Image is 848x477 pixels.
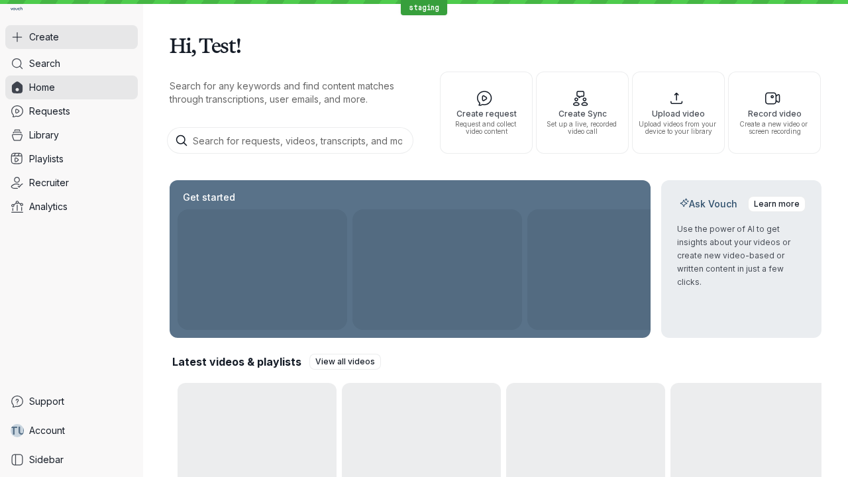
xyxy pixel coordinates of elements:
span: Analytics [29,200,68,213]
p: Search for any keywords and find content matches through transcriptions, user emails, and more. [170,79,416,106]
button: Record videoCreate a new video or screen recording [728,72,821,154]
a: View all videos [309,354,381,370]
h2: Ask Vouch [677,197,740,211]
a: Analytics [5,195,138,219]
span: Create request [446,109,527,118]
a: Go to homepage [5,5,28,15]
span: U [18,424,25,437]
a: Playlists [5,147,138,171]
span: Create a new video or screen recording [734,121,815,135]
span: Set up a live, recorded video call [542,121,623,135]
span: Support [29,395,64,408]
a: Library [5,123,138,147]
span: Create [29,30,59,44]
button: Create [5,25,138,49]
a: Home [5,76,138,99]
span: Create Sync [542,109,623,118]
span: Home [29,81,55,94]
a: Search [5,52,138,76]
h2: Latest videos & playlists [172,354,301,369]
span: Search [29,57,60,70]
a: Recruiter [5,171,138,195]
span: Request and collect video content [446,121,527,135]
span: View all videos [315,355,375,368]
button: Upload videoUpload videos from your device to your library [632,72,725,154]
a: Sidebar [5,448,138,472]
span: T [10,424,18,437]
a: TUAccount [5,419,138,443]
h1: Hi, Test! [170,26,821,64]
span: Playlists [29,152,64,166]
span: Library [29,129,59,142]
span: Upload video [638,109,719,118]
span: Requests [29,105,70,118]
a: Requests [5,99,138,123]
a: Learn more [748,196,806,212]
span: Account [29,424,65,437]
a: Support [5,390,138,413]
button: Create SyncSet up a live, recorded video call [536,72,629,154]
span: Learn more [754,197,800,211]
span: Record video [734,109,815,118]
span: Sidebar [29,453,64,466]
span: Upload videos from your device to your library [638,121,719,135]
h2: Get started [180,191,238,204]
span: Recruiter [29,176,69,189]
p: Use the power of AI to get insights about your videos or create new video-based or written conten... [677,223,806,289]
button: Create requestRequest and collect video content [440,72,533,154]
input: Search for requests, videos, transcripts, and more... [167,127,413,154]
